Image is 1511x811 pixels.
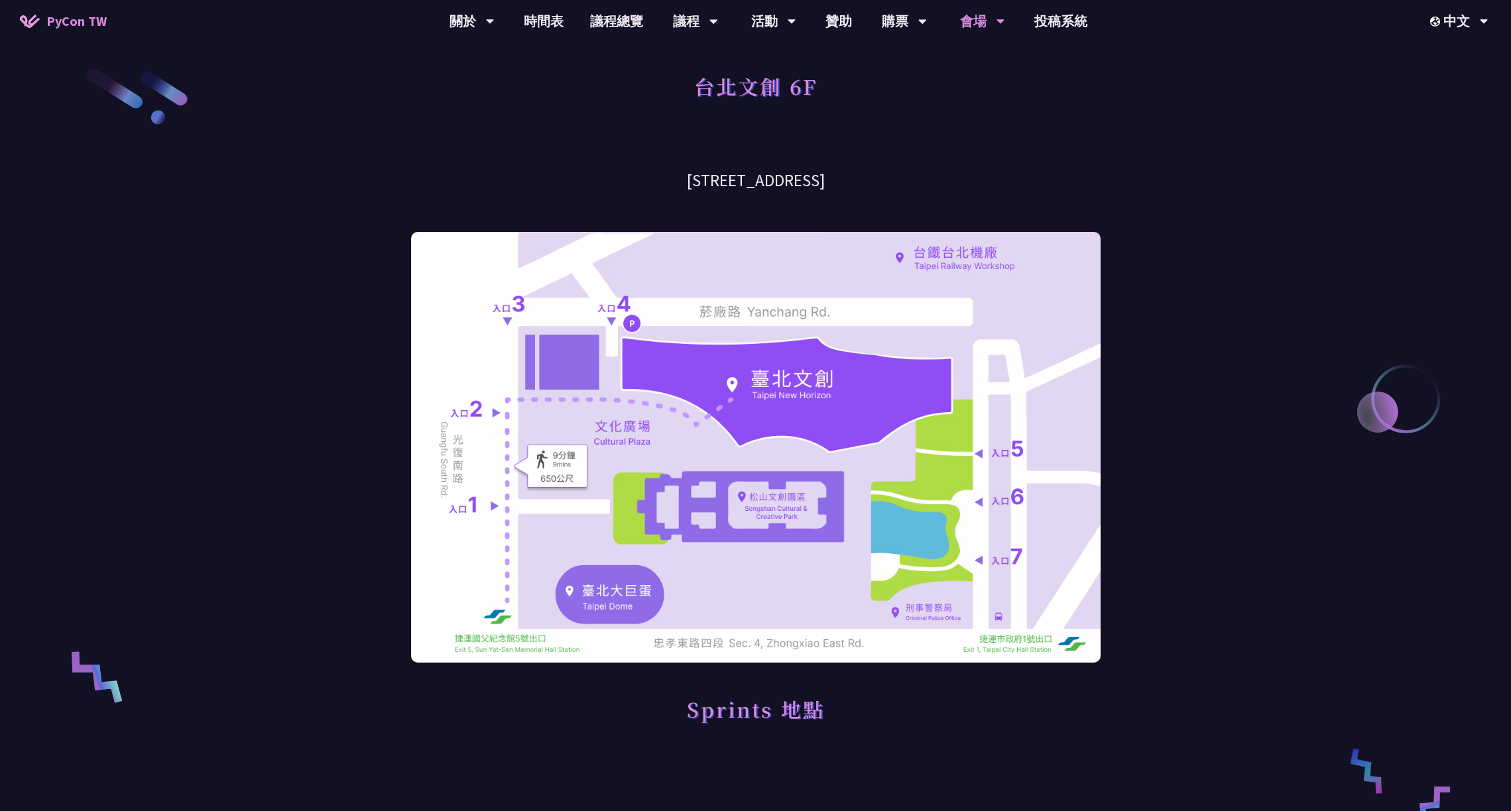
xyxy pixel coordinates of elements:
img: Home icon of PyCon TW 2025 [20,15,40,28]
h1: Sprints 地點 [687,689,825,729]
img: Locale Icon [1430,17,1443,27]
img: 會場地圖 [411,232,1101,663]
span: PyCon TW [46,11,107,31]
a: PyCon TW [7,5,120,38]
h3: [STREET_ADDRESS] [411,169,1101,192]
h1: 台北文創 6F [694,66,817,106]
